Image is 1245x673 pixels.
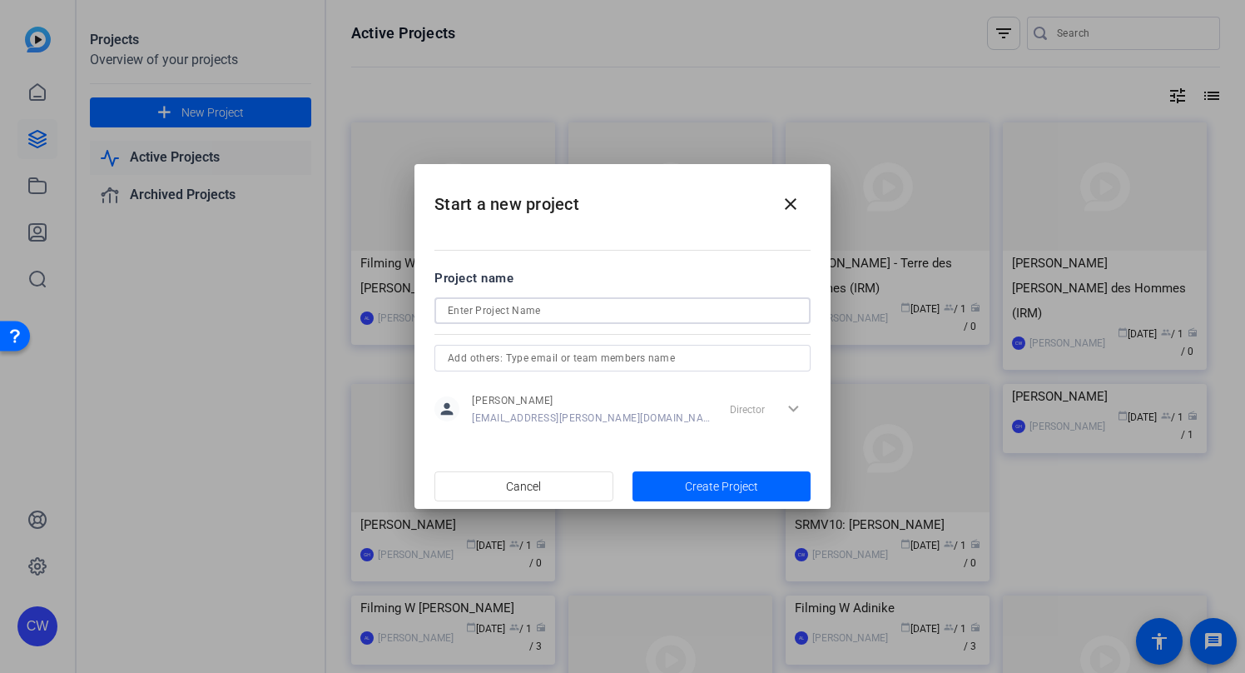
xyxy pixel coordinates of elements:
span: Cancel [506,471,541,502]
span: [PERSON_NAME] [472,394,711,407]
input: Add others: Type email or team members name [448,348,797,368]
mat-icon: person [434,396,459,421]
span: [EMAIL_ADDRESS][PERSON_NAME][DOMAIN_NAME] [472,411,711,425]
mat-icon: close [781,194,801,214]
button: Create Project [632,471,811,501]
input: Enter Project Name [448,301,797,321]
button: Cancel [434,471,613,501]
span: Create Project [685,478,758,496]
h2: Start a new project [414,164,831,232]
div: Project name [434,269,811,287]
